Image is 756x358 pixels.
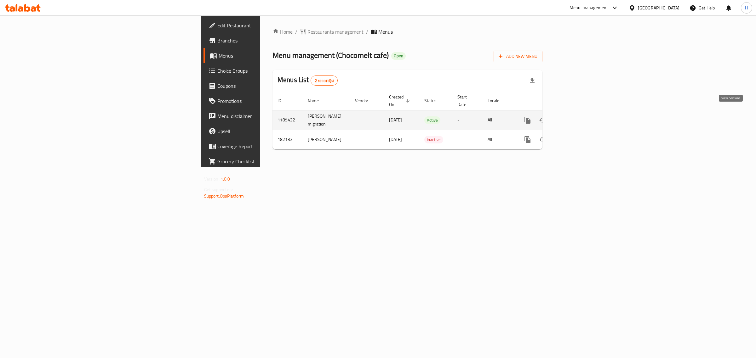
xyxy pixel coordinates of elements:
table: enhanced table [272,91,586,149]
a: Upsell [203,124,327,139]
a: Support.OpsPlatform [204,192,244,200]
th: Actions [515,91,586,110]
span: Coverage Report [217,143,322,150]
div: Menu-management [570,4,608,12]
div: Export file [525,73,540,88]
span: Menus [219,52,322,59]
span: Vendor [355,97,376,104]
a: Edit Restaurant [203,18,327,33]
button: more [520,132,535,147]
td: All [483,110,515,130]
a: Promotions [203,93,327,109]
span: Promotions [217,97,322,105]
span: Upsell [217,127,322,135]
button: Change Status [535,132,550,147]
a: Menus [203,48,327,63]
span: Inactive [424,136,443,143]
a: Branches [203,33,327,48]
span: Add New Menu [499,53,537,60]
span: Created On [389,93,412,108]
button: Add New Menu [494,51,542,62]
a: Coupons [203,78,327,93]
span: Get support on: [204,186,233,194]
span: [DATE] [389,135,402,143]
span: 2 record(s) [311,78,338,84]
td: - [452,130,483,149]
span: Active [424,117,440,124]
span: Branches [217,37,322,44]
nav: breadcrumb [272,28,542,36]
span: Edit Restaurant [217,22,322,29]
span: Grocery Checklist [217,158,322,165]
span: H [745,4,748,11]
button: Change Status [535,113,550,128]
span: Menus [378,28,393,36]
li: / [366,28,368,36]
span: Name [308,97,327,104]
div: [GEOGRAPHIC_DATA] [638,4,679,11]
a: Coverage Report [203,139,327,154]
td: All [483,130,515,149]
span: Version: [204,175,220,183]
a: Menu disclaimer [203,109,327,124]
span: Menu management ( Chocomelt cafe ) [272,48,389,62]
span: Coupons [217,82,322,90]
span: Start Date [457,93,475,108]
a: Grocery Checklist [203,154,327,169]
a: Choice Groups [203,63,327,78]
td: - [452,110,483,130]
span: Locale [488,97,507,104]
h2: Menus List [278,75,338,86]
button: more [520,113,535,128]
span: Status [424,97,445,104]
span: Menu disclaimer [217,112,322,120]
span: 1.0.0 [220,175,230,183]
div: Open [391,52,406,60]
span: [DATE] [389,116,402,124]
span: ID [278,97,289,104]
div: Total records count [311,76,338,86]
span: Restaurants management [307,28,364,36]
a: Restaurants management [300,28,364,36]
span: Choice Groups [217,67,322,75]
span: Open [391,53,406,59]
